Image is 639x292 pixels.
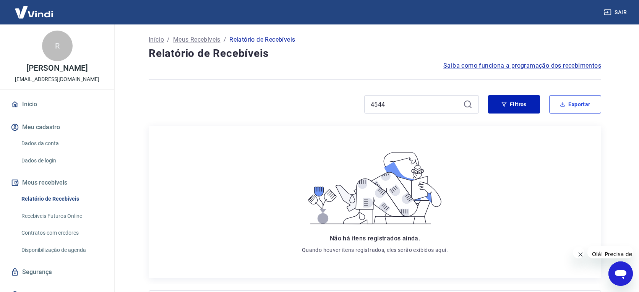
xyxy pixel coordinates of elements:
span: Não há itens registrados ainda. [330,235,420,242]
iframe: Fechar mensagem [573,247,584,258]
a: Segurança [9,264,105,281]
button: Exportar [549,95,601,114]
button: Filtros [488,95,540,114]
a: Início [149,35,164,44]
p: / [167,35,170,44]
a: Meus Recebíveis [173,35,221,44]
iframe: Botão para abrir a janela de mensagens [608,261,633,286]
a: Dados de login [18,153,105,169]
a: Relatório de Recebíveis [18,191,105,207]
a: Recebíveis Futuros Online [18,208,105,224]
h4: Relatório de Recebíveis [149,46,601,61]
button: Meus recebíveis [9,174,105,191]
a: Disponibilização de agenda [18,242,105,258]
div: R [42,31,73,61]
span: Olá! Precisa de ajuda? [5,5,64,11]
button: Sair [602,5,630,19]
iframe: Mensagem da empresa [587,246,633,258]
a: Saiba como funciona a programação dos recebimentos [443,61,601,70]
p: Quando houver itens registrados, eles serão exibidos aqui. [302,246,448,254]
input: Busque pelo número do pedido [371,99,460,110]
p: / [224,35,226,44]
p: [EMAIL_ADDRESS][DOMAIN_NAME] [15,75,99,83]
a: Contratos com credores [18,225,105,241]
button: Meu cadastro [9,119,105,136]
a: Início [9,96,105,113]
p: Relatório de Recebíveis [229,35,295,44]
img: Vindi [9,0,59,24]
a: Dados da conta [18,136,105,151]
p: [PERSON_NAME] [26,64,88,72]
